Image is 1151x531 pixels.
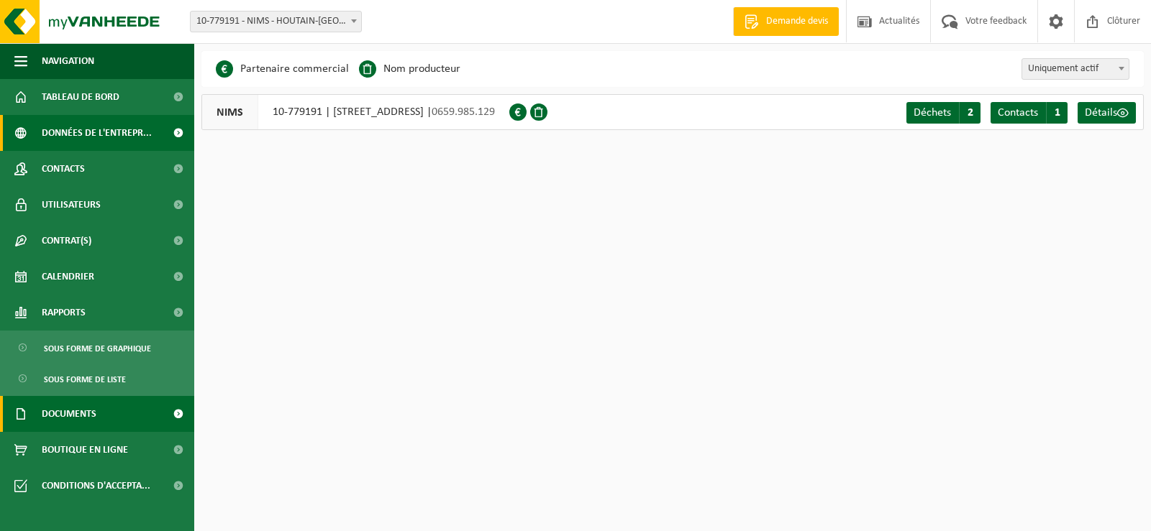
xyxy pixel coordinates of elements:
[42,79,119,115] span: Tableau de bord
[42,223,91,259] span: Contrat(s)
[42,151,85,187] span: Contacts
[359,58,460,80] li: Nom producteur
[914,107,951,119] span: Déchets
[216,58,349,80] li: Partenaire commercial
[44,335,151,362] span: Sous forme de graphique
[201,94,509,130] div: 10-779191 | [STREET_ADDRESS] |
[202,95,258,129] span: NIMS
[42,115,152,151] span: Données de l'entrepr...
[190,11,362,32] span: 10-779191 - NIMS - HOUTAIN-LE-VAL
[42,43,94,79] span: Navigation
[733,7,839,36] a: Demande devis
[191,11,361,32] span: 10-779191 - NIMS - HOUTAIN-LE-VAL
[42,432,128,468] span: Boutique en ligne
[42,396,96,432] span: Documents
[959,102,981,124] span: 2
[42,259,94,295] span: Calendrier
[42,295,86,331] span: Rapports
[763,14,832,29] span: Demande devis
[44,366,126,393] span: Sous forme de liste
[42,187,101,223] span: Utilisateurs
[42,468,150,504] span: Conditions d'accepta...
[1022,58,1129,80] span: Uniquement actif
[991,102,1068,124] a: Contacts 1
[1078,102,1136,124] a: Détails
[998,107,1038,119] span: Contacts
[1046,102,1068,124] span: 1
[4,334,191,361] a: Sous forme de graphique
[1022,59,1129,79] span: Uniquement actif
[1085,107,1117,119] span: Détails
[432,106,495,118] span: 0659.985.129
[906,102,981,124] a: Déchets 2
[4,365,191,392] a: Sous forme de liste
